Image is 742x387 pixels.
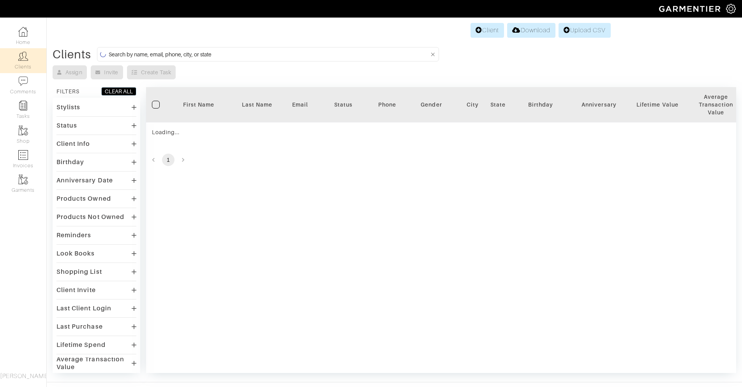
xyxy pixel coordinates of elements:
img: reminder-icon-8004d30b9f0a5d33ae49ab947aed9ed385cf756f9e5892f1edd6e32f2345188e.png [18,101,28,110]
div: Last Client Login [56,305,111,312]
th: Toggle SortBy [570,87,628,123]
button: CLEAR ALL [101,87,136,96]
div: Gender [408,101,455,109]
div: Phone [378,101,396,109]
img: gear-icon-white-bd11855cb880d31180b6d7d6211b90ccbf57a29d726f0c71d8c61bd08dd39cc2.png [726,4,736,14]
div: Stylists [56,103,80,111]
div: Look Books [56,250,95,257]
div: Last Purchase [56,323,103,331]
div: Anniversary [576,101,622,109]
div: Email [292,101,308,109]
img: garmentier-logo-header-white-b43fb05a5012e4ada735d5af1a66efaba907eab6374d6393d1fbf88cb4ef424d.png [655,2,726,16]
div: Products Not Owned [56,213,124,221]
img: comment-icon-a0a6a9ef722e966f86d9cbdc48e553b5cf19dbc54f86b18d962a5391bc8f6eb6.png [18,76,28,86]
img: garments-icon-b7da505a4dc4fd61783c78ac3ca0ef83fa9d6f193b1c9dc38574b1d14d53ca28.png [18,175,28,184]
div: Average Transaction Value [693,93,739,116]
div: State [490,101,506,109]
div: Shopping List [56,268,102,276]
img: dashboard-icon-dbcd8f5a0b271acd01030246c82b418ddd0df26cd7fceb0bd07c9910d44c42f6.png [18,27,28,37]
div: Lifetime Value [634,101,681,109]
div: Last Name [234,101,280,109]
th: Toggle SortBy [169,87,228,123]
th: Toggle SortBy [511,87,570,123]
div: Lifetime Spend [56,341,106,349]
th: Toggle SortBy [314,87,372,123]
th: Toggle SortBy [402,87,461,123]
div: Loading... [152,128,308,136]
input: Search by name, email, phone, city, or state [109,49,429,59]
div: Clients [53,51,91,58]
th: Toggle SortBy [628,87,687,123]
div: CLEAR ALL [105,88,133,95]
a: Download [507,23,555,38]
div: Status [56,122,77,130]
div: Status [320,101,367,109]
img: orders-icon-0abe47150d42831381b5fb84f609e132dff9fe21cb692f30cb5eec754e2cba89.png [18,150,28,160]
img: clients-icon-6bae9207a08558b7cb47a8932f037763ab4055f8c8b6bfacd5dc20c3e0201464.png [18,51,28,61]
div: Birthday [56,158,84,166]
img: garments-icon-b7da505a4dc4fd61783c78ac3ca0ef83fa9d6f193b1c9dc38574b1d14d53ca28.png [18,126,28,135]
div: Average Transaction Value [56,355,132,371]
nav: pagination navigation [146,154,736,166]
div: Anniversary Date [56,177,113,184]
div: FILTERS [56,88,79,95]
div: Products Owned [56,195,111,203]
a: Upload CSV [559,23,611,38]
div: City [467,101,479,109]
a: Client [471,23,504,38]
th: Toggle SortBy [228,87,286,123]
div: Client Invite [56,286,96,294]
div: First Name [175,101,222,109]
div: Reminders [56,231,91,239]
button: page 1 [162,154,174,166]
div: Client Info [56,140,90,148]
div: Birthday [517,101,564,109]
